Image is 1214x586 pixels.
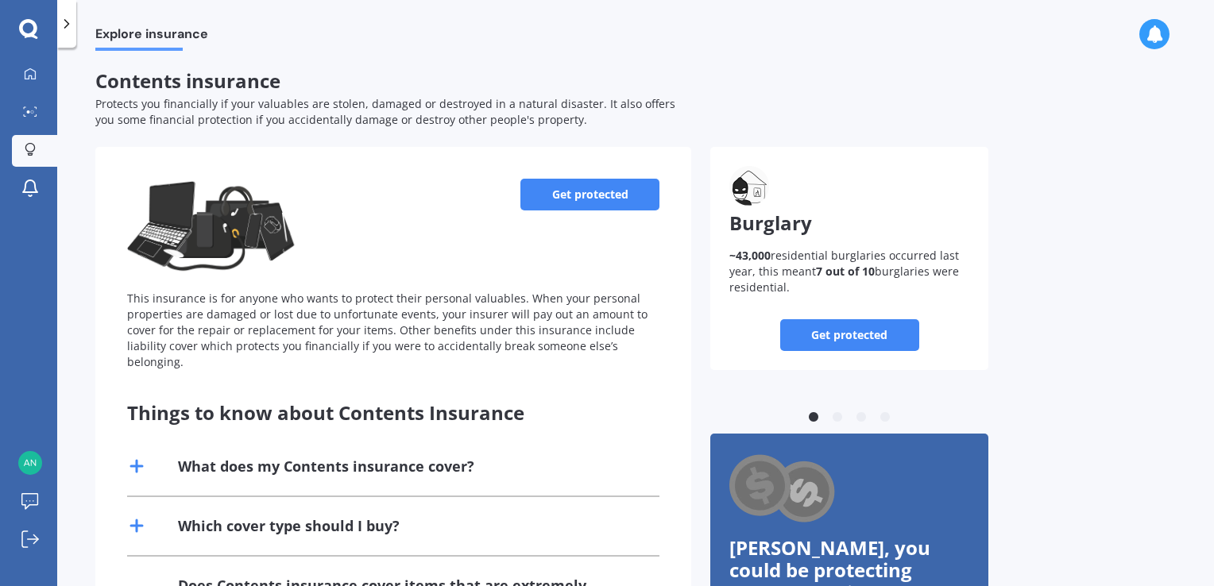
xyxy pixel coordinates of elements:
img: Cashback [729,453,837,526]
p: residential burglaries occurred last year, this meant burglaries were residential. [729,248,969,295]
img: 19c4579ecd8748e53b0e4169f9bc3f4c [18,451,42,475]
img: Burglary [729,166,769,206]
b: ~43,000 [729,248,771,263]
div: What does my Contents insurance cover? [178,457,474,476]
span: Burglary [729,210,812,236]
a: Get protected [780,319,919,351]
span: Explore insurance [95,26,208,48]
button: 3 [853,410,869,426]
span: Protects you financially if your valuables are stolen, damaged or destroyed in a natural disaster... [95,96,675,127]
button: 4 [877,410,893,426]
button: 2 [829,410,845,426]
span: Things to know about Contents Insurance [127,399,524,426]
div: Which cover type should I buy? [178,516,400,536]
a: Get protected [520,179,659,210]
div: This insurance is for anyone who wants to protect their personal valuables. When your personal pr... [127,291,659,370]
b: 7 out of 10 [816,264,875,279]
button: 1 [806,410,822,426]
span: Contents insurance [95,67,280,94]
img: Contents insurance [127,179,299,274]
